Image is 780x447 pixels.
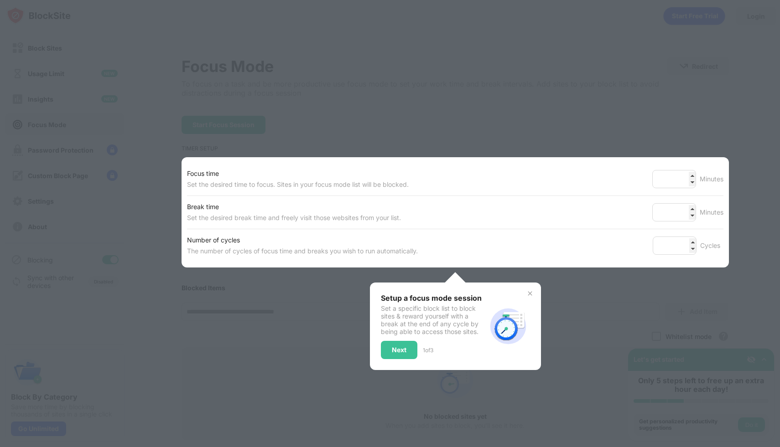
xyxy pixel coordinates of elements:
div: Set the desired break time and freely visit those websites from your list. [187,212,401,223]
div: Set a specific block list to block sites & reward yourself with a break at the end of any cycle b... [381,304,486,335]
div: Break time [187,201,401,212]
div: Next [392,346,406,354]
div: 1 of 3 [423,347,433,354]
div: Minutes [700,207,723,218]
div: The number of cycles of focus time and breaks you wish to run automatically. [187,246,418,257]
div: Number of cycles [187,235,418,246]
div: Set the desired time to focus. Sites in your focus mode list will be blocked. [187,179,409,190]
div: Focus time [187,168,409,179]
div: Cycles [700,240,723,251]
img: x-button.svg [526,290,534,297]
div: Setup a focus mode session [381,293,486,303]
div: Minutes [700,174,723,185]
img: focus-mode-timer.svg [486,304,530,348]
